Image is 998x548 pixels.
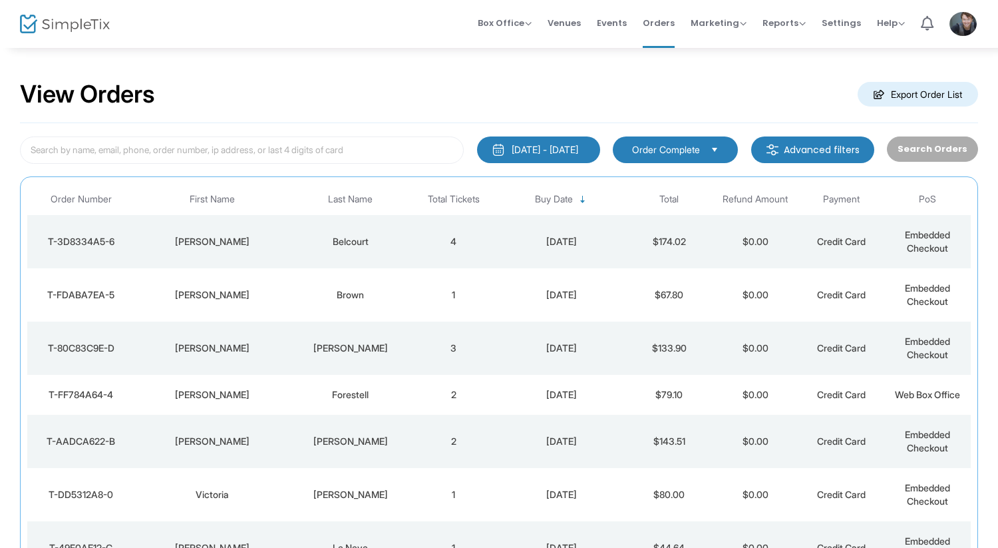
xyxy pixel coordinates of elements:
div: Valerie [138,435,287,448]
div: 2025-09-20 [500,288,623,302]
div: Jahn [293,435,407,448]
td: $67.80 [626,268,712,322]
span: Venues [548,6,581,40]
td: 2 [411,375,496,415]
div: [DATE] - [DATE] [512,143,578,156]
td: 3 [411,322,496,375]
m-button: Advanced filters [751,137,874,163]
span: Embedded Checkout [905,282,950,307]
span: Payment [823,194,860,205]
span: Sortable [578,194,588,205]
div: Brown [293,288,407,302]
span: Box Office [478,17,532,29]
span: Marketing [691,17,747,29]
button: Select [705,142,724,157]
th: Total Tickets [411,184,496,215]
div: Mills [293,342,407,355]
span: Credit Card [817,342,866,354]
span: Web Box Office [895,389,960,400]
td: $79.10 [626,375,712,415]
span: First Name [190,194,235,205]
img: filter [766,143,779,156]
button: [DATE] - [DATE] [477,137,600,163]
td: $0.00 [712,215,798,268]
td: $0.00 [712,322,798,375]
td: 1 [411,468,496,521]
span: Settings [822,6,861,40]
span: Credit Card [817,236,866,247]
div: T-80C83C9E-D [31,342,132,355]
h2: View Orders [20,80,155,109]
th: Refund Amount [712,184,798,215]
div: 2025-09-20 [500,235,623,248]
span: Credit Card [817,435,866,447]
div: Barbara [138,342,287,355]
img: monthly [492,143,505,156]
span: Help [877,17,905,29]
td: $0.00 [712,415,798,468]
span: Orders [643,6,675,40]
td: $0.00 [712,375,798,415]
span: Reports [762,17,806,29]
span: Last Name [328,194,373,205]
div: Forestell [293,388,407,402]
div: T-FF784A64-4 [31,388,132,402]
div: 2025-09-20 [500,342,623,355]
span: Credit Card [817,289,866,300]
td: $133.90 [626,322,712,375]
input: Search by name, email, phone, order number, ip address, or last 4 digits of card [20,137,464,164]
div: T-FDABA7EA-5 [31,288,132,302]
td: $174.02 [626,215,712,268]
div: T-3D8334A5-6 [31,235,132,248]
td: 4 [411,215,496,268]
span: Embedded Checkout [905,482,950,507]
td: 2 [411,415,496,468]
td: 1 [411,268,496,322]
td: $0.00 [712,468,798,521]
div: 2025-09-20 [500,388,623,402]
td: $0.00 [712,268,798,322]
span: Order Complete [632,143,700,156]
div: Brownlee [293,488,407,501]
div: Victoria [138,488,287,501]
div: 2025-09-20 [500,435,623,448]
div: Suzanne [138,235,287,248]
div: Belcourt [293,235,407,248]
td: $143.51 [626,415,712,468]
span: Credit Card [817,489,866,500]
div: Sara [138,288,287,302]
span: Events [597,6,627,40]
span: Embedded Checkout [905,429,950,453]
td: $80.00 [626,468,712,521]
span: Embedded Checkout [905,229,950,254]
span: Order Number [51,194,112,205]
span: PoS [919,194,936,205]
span: Embedded Checkout [905,336,950,360]
div: T-DD5312A8-0 [31,488,132,501]
span: Buy Date [535,194,573,205]
m-button: Export Order List [858,82,978,107]
th: Total [626,184,712,215]
div: T-AADCA622-B [31,435,132,448]
div: Joanne [138,388,287,402]
span: Credit Card [817,389,866,400]
div: 2025-09-20 [500,488,623,501]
